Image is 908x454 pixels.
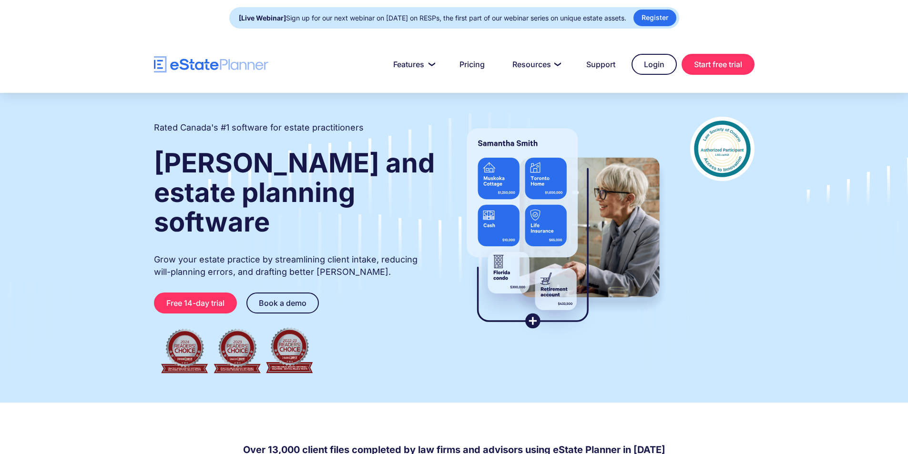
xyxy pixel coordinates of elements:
a: Register [633,10,676,26]
a: Book a demo [246,293,319,313]
a: Features [382,55,443,74]
a: Support [575,55,627,74]
a: Login [632,54,677,75]
div: Sign up for our next webinar on [DATE] on RESPs, the first part of our webinar series on unique e... [239,11,626,25]
strong: [Live Webinar] [239,14,286,22]
img: estate planner showing wills to their clients, using eState Planner, a leading estate planning so... [455,117,671,341]
strong: [PERSON_NAME] and estate planning software [154,147,435,238]
h2: Rated Canada's #1 software for estate practitioners [154,121,364,134]
a: Resources [501,55,570,74]
p: Grow your estate practice by streamlining client intake, reducing will-planning errors, and draft... [154,253,436,278]
a: home [154,56,268,73]
a: Pricing [448,55,496,74]
a: Start free trial [682,54,755,75]
a: Free 14-day trial [154,293,237,313]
